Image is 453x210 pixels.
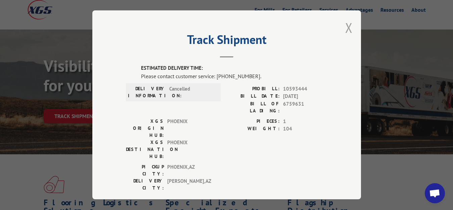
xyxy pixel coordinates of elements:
[425,183,445,203] div: Open chat
[126,118,164,139] label: XGS ORIGIN HUB:
[169,85,215,99] span: Cancelled
[141,64,327,72] label: ESTIMATED DELIVERY TIME:
[227,93,280,100] label: BILL DATE:
[126,35,327,48] h2: Track Shipment
[227,85,280,93] label: PROBILL:
[167,163,213,177] span: PHOENIX , AZ
[227,118,280,125] label: PIECES:
[128,85,166,99] label: DELIVERY INFORMATION:
[141,72,327,80] div: Please contact customer service: [PHONE_NUMBER].
[167,177,213,192] span: [PERSON_NAME] , AZ
[126,177,164,192] label: DELIVERY CITY:
[283,100,327,114] span: 6759631
[283,93,327,100] span: [DATE]
[167,139,213,160] span: PHOENIX
[345,19,353,37] button: Close modal
[283,118,327,125] span: 1
[167,118,213,139] span: PHOENIX
[283,85,327,93] span: 10593444
[283,125,327,133] span: 104
[126,163,164,177] label: PICKUP CITY:
[227,100,280,114] label: BILL OF LADING:
[126,139,164,160] label: XGS DESTINATION HUB:
[227,125,280,133] label: WEIGHT:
